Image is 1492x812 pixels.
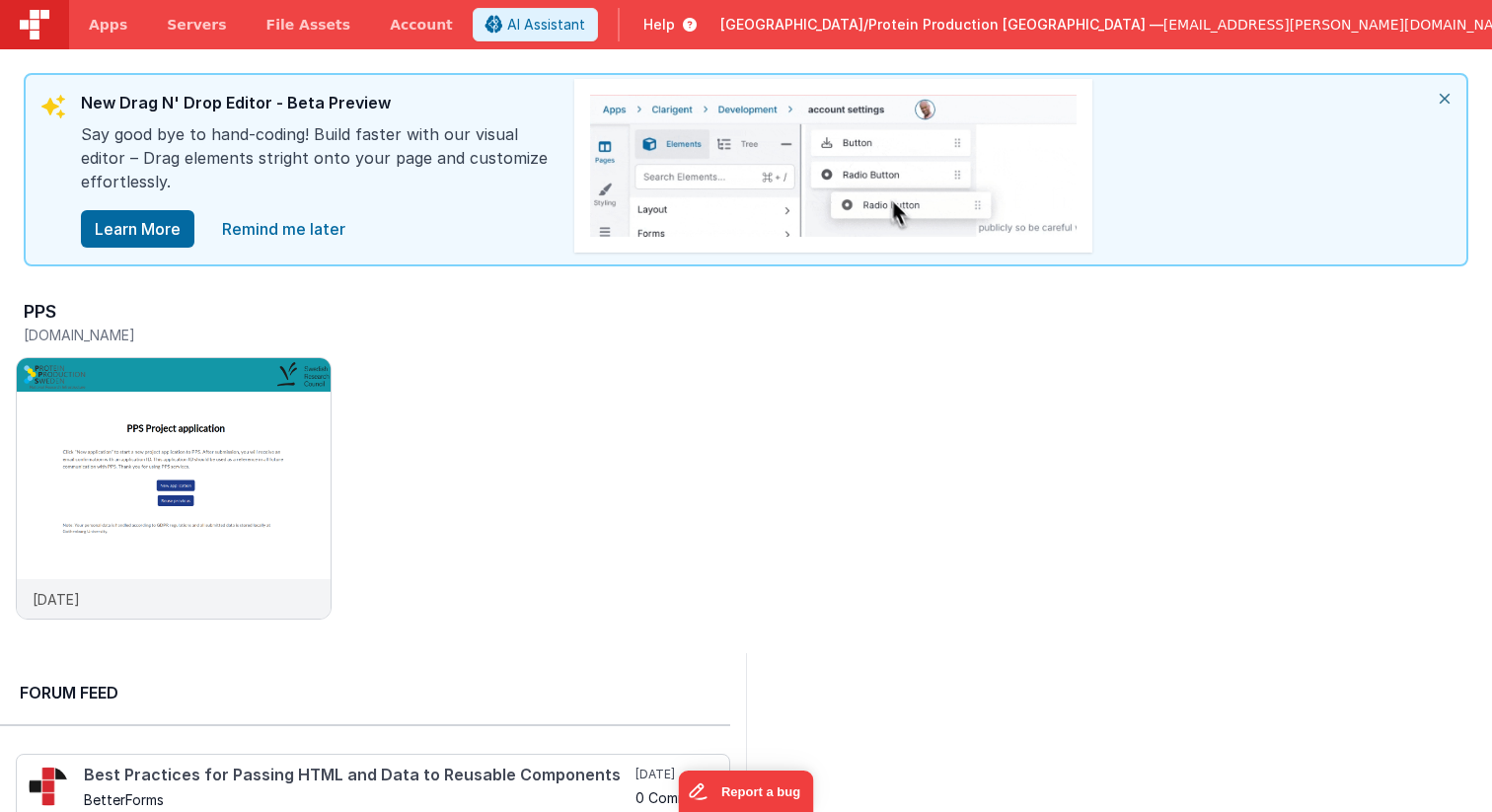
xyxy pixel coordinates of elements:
button: AI Assistant [473,8,598,41]
h5: [DOMAIN_NAME] [24,328,332,342]
span: Help [643,15,675,35]
h2: Forum Feed [20,681,710,704]
h5: [DATE] [635,767,717,782]
img: 295_2.png [29,767,68,806]
i: close [1423,75,1466,122]
div: Say good bye to hand-coding! Build faster with our visual editor – Drag elements stright onto you... [81,122,555,209]
span: AI Assistant [507,15,585,35]
iframe: Marker.io feedback button [679,771,814,812]
span: [GEOGRAPHIC_DATA]/Protein Production [GEOGRAPHIC_DATA] — [720,15,1163,35]
div: New Drag N' Drop Editor - Beta Preview [81,91,555,122]
span: Servers [167,15,226,35]
button: Learn More [81,210,194,248]
h5: BetterForms [84,792,632,807]
h3: PPS [24,302,56,322]
span: Apps [89,15,127,35]
h4: Best Practices for Passing HTML and Data to Reusable Components [84,767,632,784]
a: close [210,209,357,249]
span: File Assets [266,15,351,35]
h5: 0 Comments [635,790,717,805]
